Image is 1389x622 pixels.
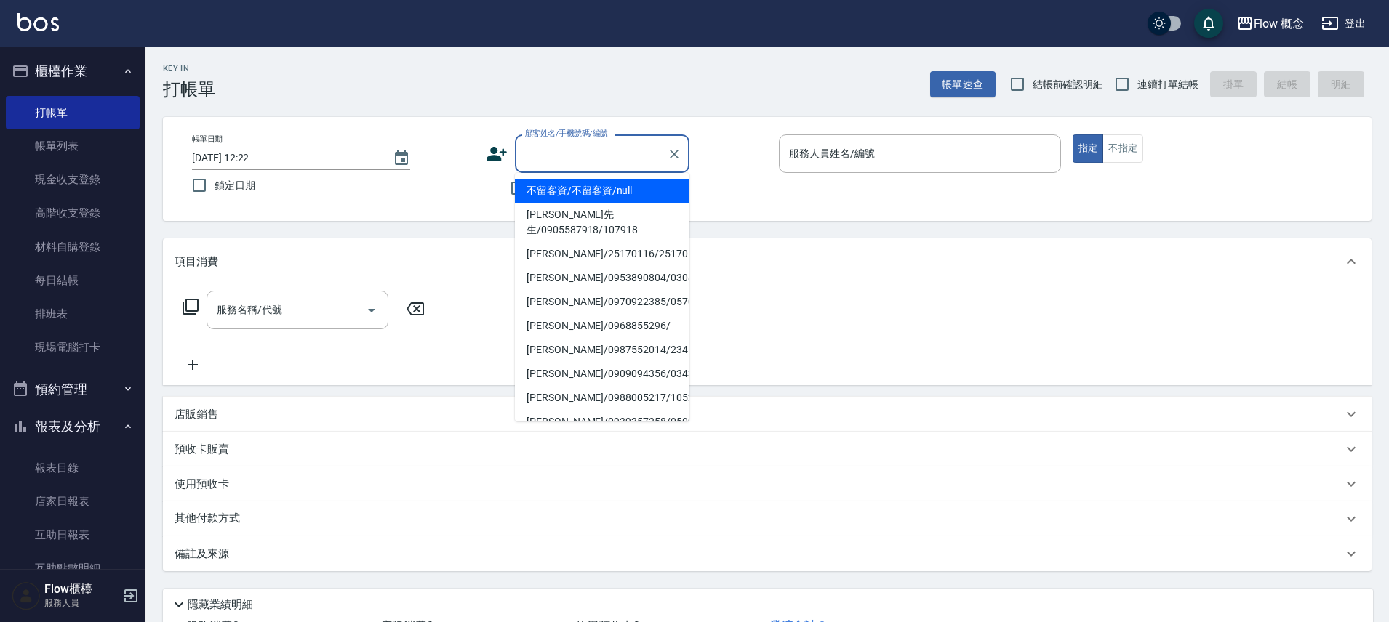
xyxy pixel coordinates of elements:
[515,266,689,290] li: [PERSON_NAME]/0953890804/030804
[17,13,59,31] img: Logo
[515,203,689,242] li: [PERSON_NAME]先生/0905587918/107918
[163,536,1372,571] div: 備註及來源
[6,371,140,408] button: 預約管理
[163,467,1372,501] div: 使用預收卡
[175,546,229,562] p: 備註及來源
[6,196,140,230] a: 高階收支登錄
[1102,134,1143,163] button: 不指定
[515,179,689,203] li: 不留客資/不留客資/null
[515,242,689,266] li: [PERSON_NAME]/25170116/25170116
[6,552,140,585] a: 互助點數明細
[163,238,1372,285] div: 項目消費
[12,581,41,610] img: Person
[163,432,1372,467] div: 預收卡販賣
[1194,9,1223,38] button: save
[6,163,140,196] a: 現金收支登錄
[664,144,684,164] button: Clear
[6,96,140,129] a: 打帳單
[175,442,229,457] p: 預收卡販賣
[6,485,140,518] a: 店家日報表
[6,331,140,364] a: 現場電腦打卡
[163,64,215,73] h2: Key In
[1254,15,1305,33] div: Flow 概念
[1316,10,1372,37] button: 登出
[163,501,1372,536] div: 其他付款方式
[6,230,140,264] a: 材料自購登錄
[175,511,247,527] p: 其他付款方式
[44,582,119,597] h5: Flow櫃檯
[1073,134,1104,163] button: 指定
[188,597,253,613] p: 隱藏業績明細
[6,129,140,163] a: 帳單列表
[6,297,140,331] a: 排班表
[6,451,140,485] a: 報表目錄
[175,477,229,492] p: 使用預收卡
[515,290,689,314] li: [PERSON_NAME]/0970922385/05706
[515,314,689,338] li: [PERSON_NAME]/0968855296/
[175,254,218,270] p: 項目消費
[215,178,255,193] span: 鎖定日期
[6,518,140,552] a: 互助日報表
[192,134,223,145] label: 帳單日期
[1230,9,1310,39] button: Flow 概念
[360,299,383,322] button: Open
[175,407,218,422] p: 店販銷售
[163,79,215,100] h3: 打帳單
[930,71,996,98] button: 帳單速查
[515,386,689,410] li: [PERSON_NAME]/0988005217/105217
[6,408,140,445] button: 報表及分析
[6,264,140,297] a: 每日結帳
[192,146,378,170] input: YYYY/MM/DD hh:mm
[44,597,119,610] p: 服務人員
[515,410,689,434] li: [PERSON_NAME]/0939357258/050917
[1033,77,1104,92] span: 結帳前確認明細
[163,397,1372,432] div: 店販銷售
[384,141,419,176] button: Choose date, selected date is 2025-09-20
[515,362,689,386] li: [PERSON_NAME]/0909094356/034356
[6,52,140,90] button: 櫃檯作業
[515,338,689,362] li: [PERSON_NAME]/0987552014/234
[1137,77,1198,92] span: 連續打單結帳
[525,128,608,139] label: 顧客姓名/手機號碼/編號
